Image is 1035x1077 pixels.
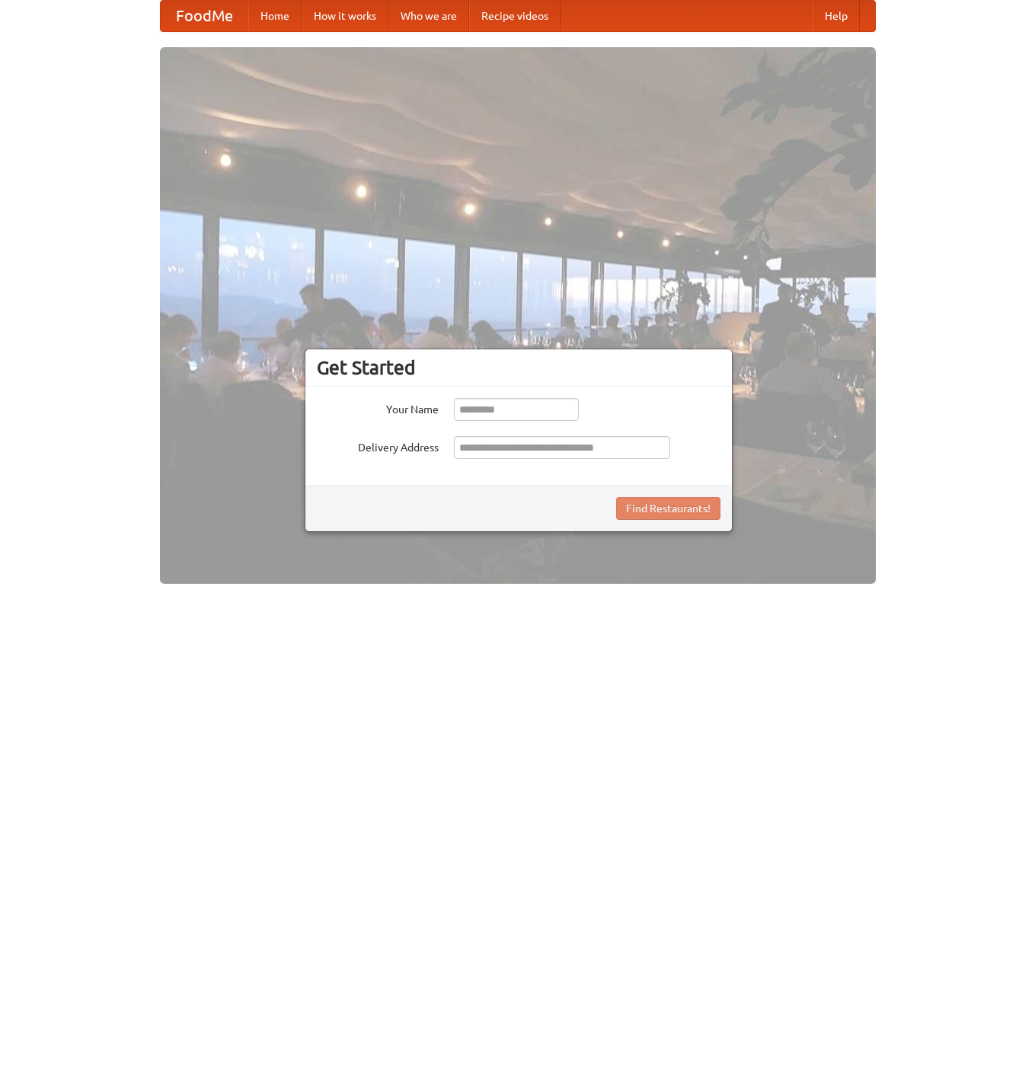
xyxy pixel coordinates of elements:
[248,1,302,31] a: Home
[388,1,469,31] a: Who we are
[161,1,248,31] a: FoodMe
[302,1,388,31] a: How it works
[469,1,561,31] a: Recipe videos
[317,436,439,455] label: Delivery Address
[317,356,720,379] h3: Get Started
[813,1,860,31] a: Help
[317,398,439,417] label: Your Name
[616,497,720,520] button: Find Restaurants!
